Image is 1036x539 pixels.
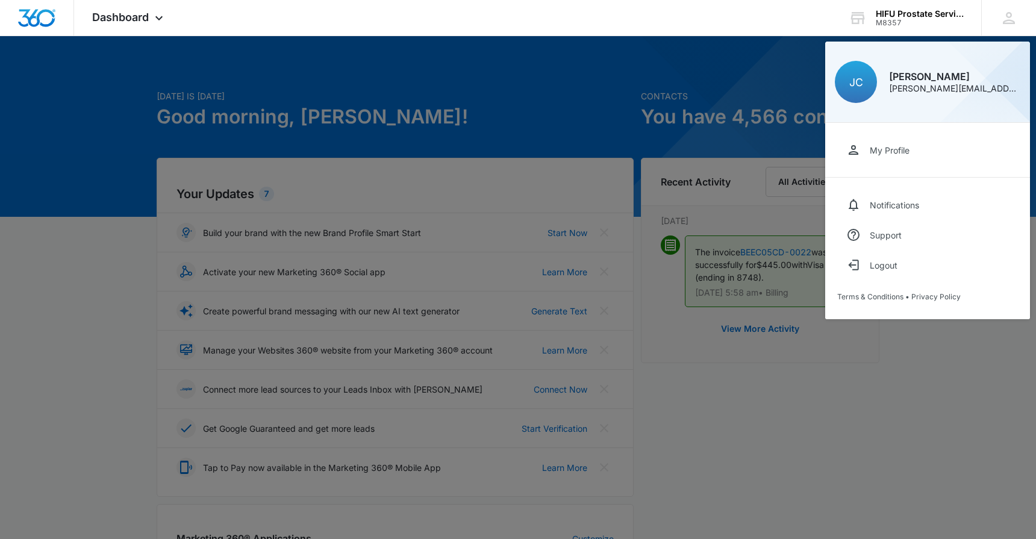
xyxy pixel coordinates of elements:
[870,260,897,270] div: Logout
[876,9,964,19] div: account name
[92,11,149,23] span: Dashboard
[889,72,1020,81] div: [PERSON_NAME]
[876,19,964,27] div: account id
[870,230,902,240] div: Support
[889,84,1020,93] div: [PERSON_NAME][EMAIL_ADDRESS][PERSON_NAME][DOMAIN_NAME]
[837,250,1018,280] button: Logout
[837,220,1018,250] a: Support
[911,292,961,301] a: Privacy Policy
[837,135,1018,165] a: My Profile
[837,292,903,301] a: Terms & Conditions
[870,145,910,155] div: My Profile
[837,190,1018,220] a: Notifications
[837,292,1018,301] div: •
[849,76,863,89] span: JC
[870,200,919,210] div: Notifications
